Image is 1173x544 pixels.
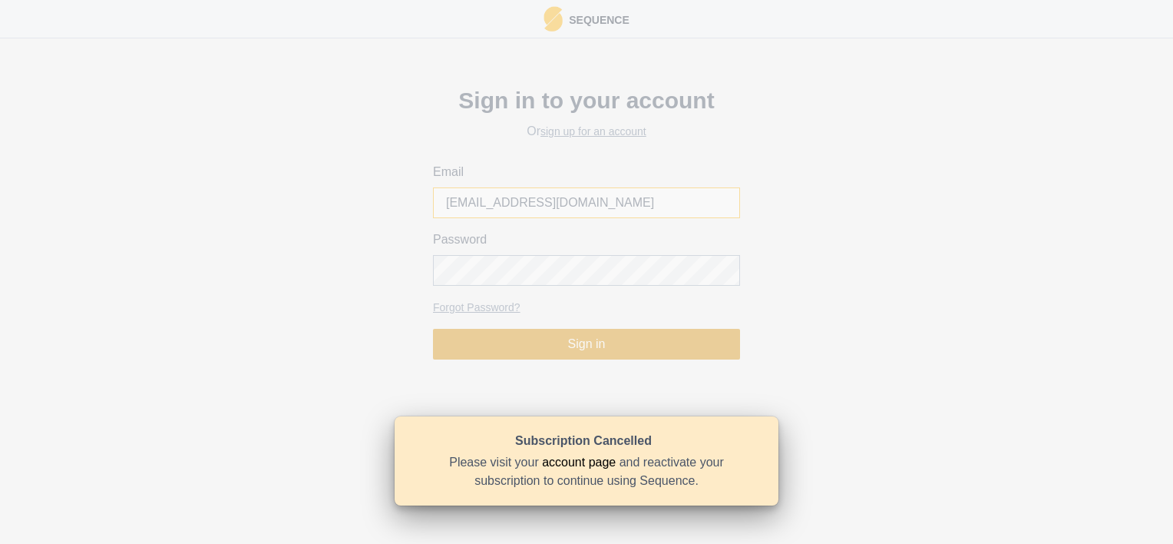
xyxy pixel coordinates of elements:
[544,6,629,32] a: LogoSequence
[433,124,740,138] h2: Or
[433,163,731,181] label: Email
[563,9,629,28] p: Sequence
[418,453,755,490] div: Please visit your and reactivate your subscription to continue using Sequence.
[544,6,563,32] img: Logo
[542,456,616,469] a: account page
[418,432,749,450] div: Subscription Cancelled
[433,329,740,360] button: Sign in
[540,125,646,138] a: sign up for an account
[433,83,740,118] p: Sign in to your account
[433,231,731,249] label: Password
[433,301,520,313] a: Forgot Password?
